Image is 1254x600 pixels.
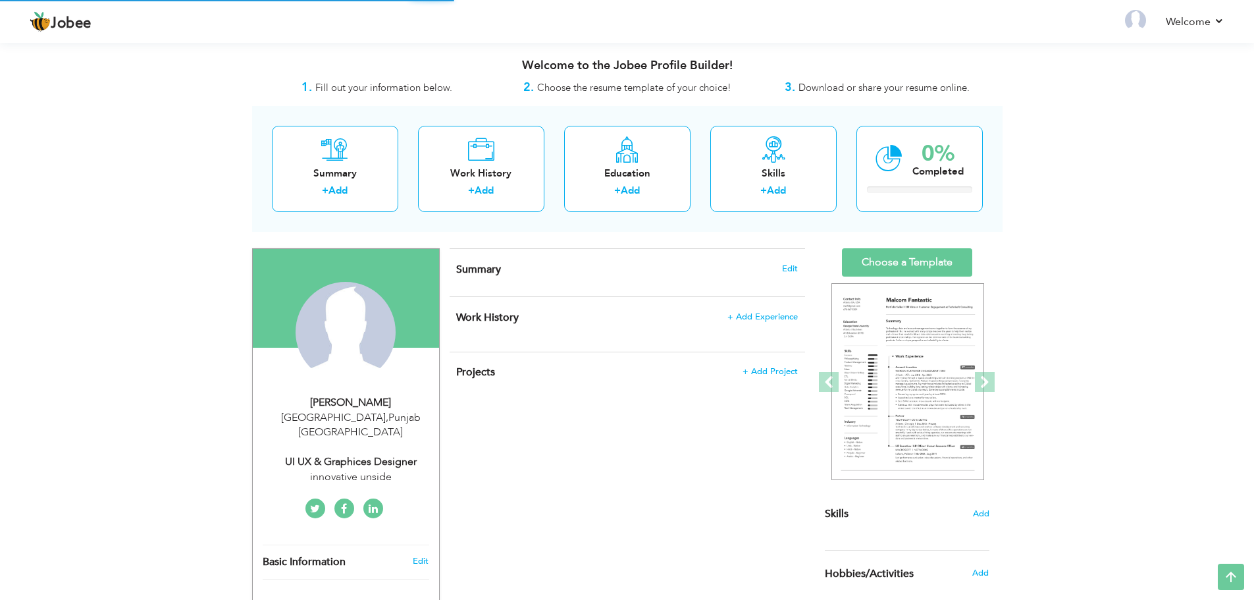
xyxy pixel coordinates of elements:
label: + [468,184,475,198]
h3: Welcome to the Jobee Profile Builder! [252,59,1003,72]
span: Work History [456,310,519,325]
span: Fill out your information below. [315,81,452,94]
img: jobee.io [30,11,51,32]
span: Projects [456,365,495,379]
h4: This helps to show the companies you have worked for. [456,311,797,324]
div: Completed [912,165,964,178]
span: + Add Experience [727,312,798,321]
span: Edit [782,264,798,273]
label: + [614,184,621,198]
span: Skills [825,506,849,521]
a: Add [475,184,494,197]
div: Skills [721,167,826,180]
span: , [386,410,388,425]
a: Add [621,184,640,197]
strong: 3. [785,79,795,95]
a: Add [767,184,786,197]
div: 0% [912,143,964,165]
div: innovative unside [263,470,439,485]
div: [PERSON_NAME] [263,395,439,410]
label: + [322,184,328,198]
a: Edit [413,555,429,567]
a: Add [328,184,348,197]
h4: Adding a summary is a quick and easy way to highlight your experience and interests. [456,263,797,276]
strong: 2. [523,79,534,95]
strong: 1. [301,79,312,95]
div: Share some of your professional and personal interests. [815,551,999,597]
div: Education [575,167,680,180]
span: Summary [456,262,501,277]
h4: This helps to highlight the project, tools and skills you have worked on. [456,366,797,379]
span: + Add Project [743,367,798,376]
div: UI UX & Graphices Designer [263,454,439,470]
label: + [760,184,767,198]
div: Summary [282,167,388,180]
div: [GEOGRAPHIC_DATA] Punjab [GEOGRAPHIC_DATA] [263,410,439,441]
span: Download or share your resume online. [798,81,970,94]
span: Jobee [51,16,91,31]
img: Profile Img [1125,10,1146,31]
span: Basic Information [263,557,346,568]
div: Work History [429,167,534,180]
span: Add [972,567,989,579]
a: Choose a Template [842,248,972,277]
span: Choose the resume template of your choice! [537,81,731,94]
img: Muzamal Hameed [296,282,396,382]
a: Jobee [30,11,91,32]
a: Welcome [1166,14,1224,30]
span: Add [973,508,989,520]
span: Hobbies/Activities [825,568,914,580]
